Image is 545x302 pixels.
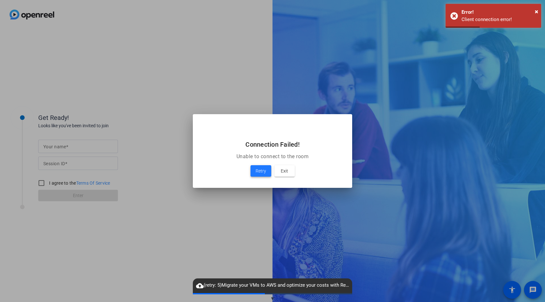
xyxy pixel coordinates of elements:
[281,167,288,175] span: Exit
[270,296,275,301] span: ▼
[200,139,345,150] h2: Connection Failed!
[535,7,538,16] button: Close
[461,16,536,23] div: Client connection error!
[200,153,345,160] p: Unable to connect to the room
[256,167,266,175] span: Retry
[193,282,352,289] span: (retry: 5) Migrate your VMs to AWS and optimize your costs with Red Hat OpenShift on AWS-[PERSON_...
[274,165,295,177] button: Exit
[461,9,536,16] div: Error!
[196,282,204,290] mat-icon: cloud_upload
[535,8,538,15] span: ×
[251,165,271,177] button: Retry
